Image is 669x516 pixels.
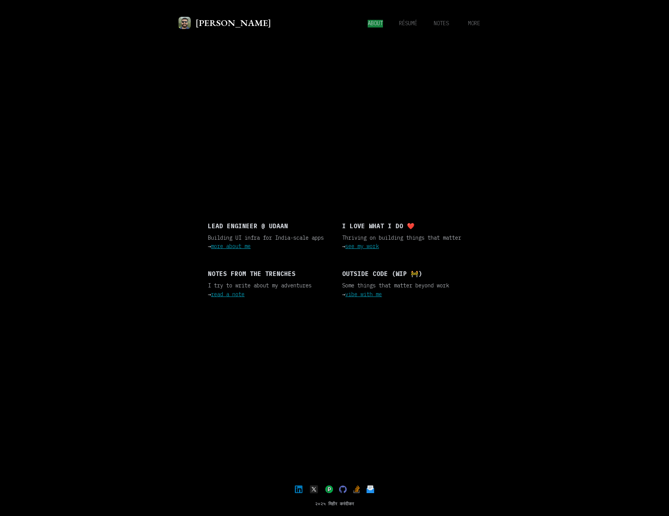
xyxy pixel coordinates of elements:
[342,221,461,231] p: I love what I do ❤️
[468,20,480,27] span: more
[208,221,327,231] p: Lead Engineer @ udaan
[345,243,379,250] a: see my work
[208,281,327,299] p: I try to write about my adventures →
[342,281,461,299] p: Some things that matter beyond work →
[295,485,302,493] img: linkedin social link
[179,15,271,30] a: Mihir's headshot[PERSON_NAME]
[368,20,383,27] span: about
[208,234,327,251] p: Building UI infra for India-scale apps →
[342,234,461,251] p: Thriving on building things that matter →
[208,269,327,278] p: Notes from the trenches
[309,484,319,495] img: x social link
[211,243,251,250] a: more about me
[434,20,449,27] span: notes
[353,485,360,493] img: stack-overflow social link
[367,485,374,493] img: email social link
[179,17,191,29] img: Mihir's headshot
[315,501,354,507] p: २०२५ मिहीर करंदीकर
[399,20,417,27] span: résumé
[342,269,461,278] p: Outside code (WIP 🚧)
[211,291,244,298] a: read a note
[359,18,490,27] nav: Main navigation
[325,485,333,493] img: peerlist social link
[339,485,347,493] img: github social link
[345,291,382,298] a: vibe with me
[195,15,271,30] h2: [PERSON_NAME]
